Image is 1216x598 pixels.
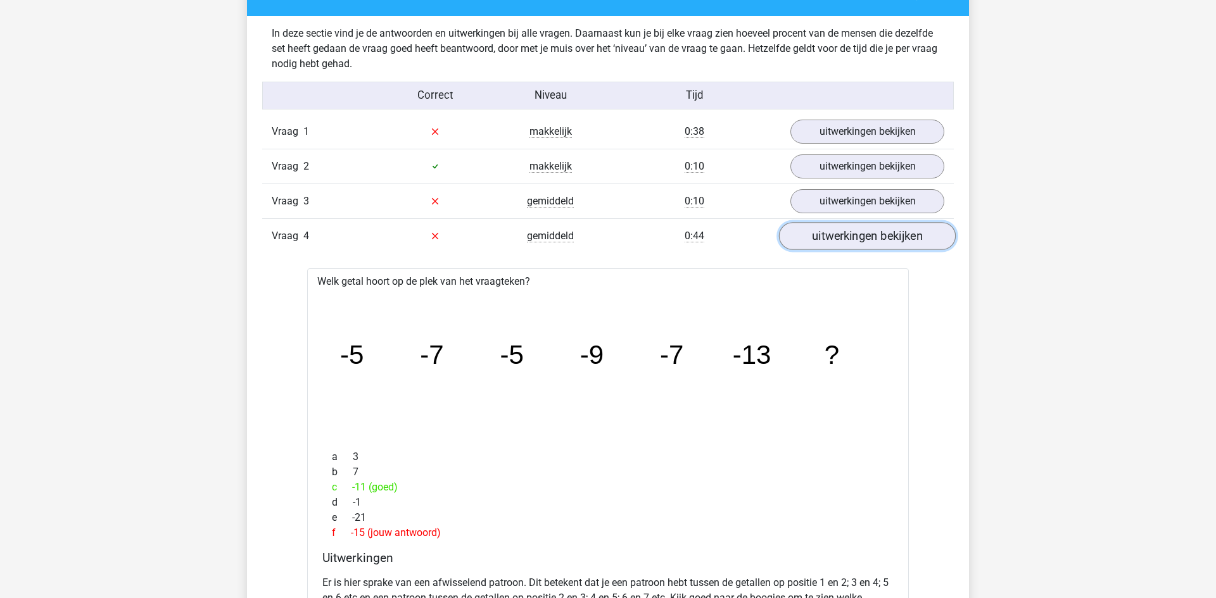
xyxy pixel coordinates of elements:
div: Tijd [608,87,781,103]
tspan: -13 [733,340,772,370]
div: 3 [322,449,894,464]
span: Vraag [272,194,303,209]
tspan: ? [825,340,840,370]
tspan: -7 [661,340,685,370]
a: uitwerkingen bekijken [779,222,956,250]
span: makkelijk [529,160,572,173]
span: d [332,495,353,510]
span: c [332,480,352,495]
span: b [332,464,353,480]
span: 4 [303,230,309,242]
span: 0:10 [685,195,704,208]
div: -21 [322,510,894,525]
span: 0:38 [685,125,704,138]
div: 7 [322,464,894,480]
span: 1 [303,125,309,137]
span: Vraag [272,159,303,174]
tspan: -7 [421,340,445,370]
div: In deze sectie vind je de antwoorden en uitwerkingen bij alle vragen. Daarnaast kun je bij elke v... [262,26,954,72]
a: uitwerkingen bekijken [790,154,944,178]
span: Vraag [272,228,303,244]
span: makkelijk [529,125,572,138]
div: -15 (jouw antwoord) [322,525,894,540]
span: Vraag [272,124,303,139]
tspan: -5 [500,340,524,370]
span: 0:10 [685,160,704,173]
span: gemiddeld [527,195,574,208]
div: Niveau [493,87,608,103]
div: -11 (goed) [322,480,894,495]
span: 2 [303,160,309,172]
h4: Uitwerkingen [322,551,894,565]
div: Correct [378,87,493,103]
span: a [332,449,353,464]
span: e [332,510,352,525]
span: 3 [303,195,309,207]
span: gemiddeld [527,230,574,242]
tspan: -5 [340,340,364,370]
div: -1 [322,495,894,510]
span: 0:44 [685,230,704,242]
a: uitwerkingen bekijken [790,120,944,144]
tspan: -9 [581,340,605,370]
span: f [332,525,351,540]
a: uitwerkingen bekijken [790,189,944,213]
